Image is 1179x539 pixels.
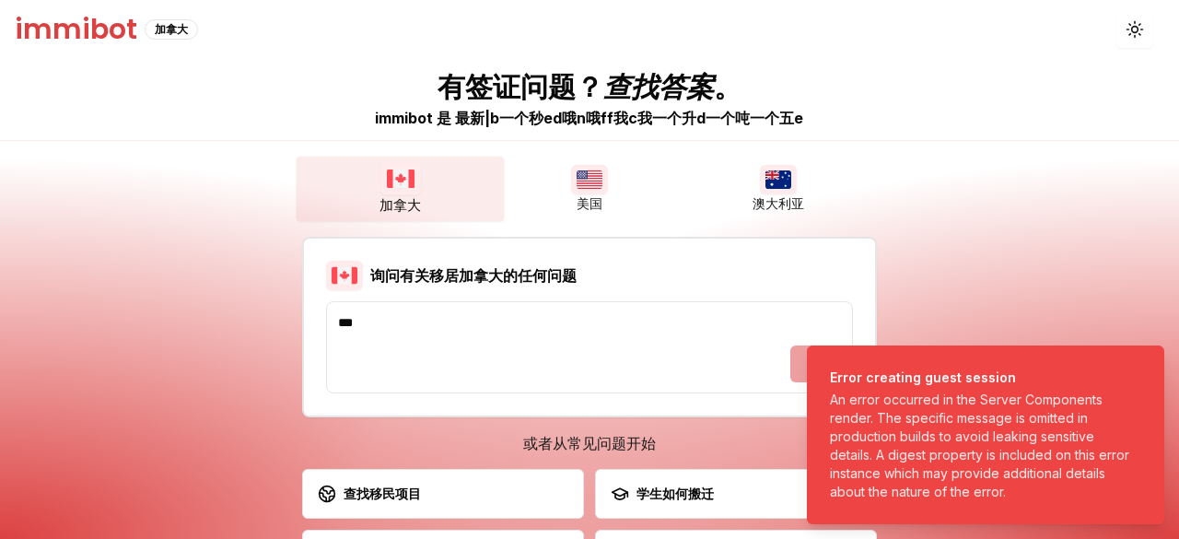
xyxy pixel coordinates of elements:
font: 学生如何搬迁 [636,486,714,501]
font: 查找答案 [603,70,714,103]
font: 。 [714,70,741,103]
img: 澳大利亚国旗 [760,165,797,194]
div: An error occurred in the Server Components render. The specific message is omitted in production ... [830,391,1134,501]
font: c [628,109,637,127]
span: e [455,109,803,127]
font: 秒 [529,109,543,127]
font: f [601,109,607,127]
img: 美国国旗 [571,165,608,194]
font: b [490,109,499,127]
font: 五 [779,109,794,127]
button: 学生如何搬迁 [595,469,877,519]
font: e [543,109,553,127]
font: 加拿大 [155,22,188,36]
font: 美国 [577,195,602,211]
font: 查找移民项目 [344,486,421,501]
font: 有签证问题？ [438,70,603,103]
font: immibot [15,9,137,49]
font: 我 [613,109,628,127]
img: 加拿大国旗 [380,162,421,194]
button: 查找移民项目 [302,469,584,519]
font: n [577,109,586,127]
font: 澳大利亚 [753,195,804,211]
font: 哦 [586,109,601,127]
font: 升 [682,109,696,127]
font: immibot 是 [375,109,451,127]
font: d [696,109,706,127]
font: 哦 [562,109,577,127]
font: d [553,109,562,127]
font: 吨 [735,109,750,127]
font: | [484,109,490,127]
font: 最新 [455,109,484,127]
font: 询问有关移居加拿大的任何问题 [370,266,577,285]
font: 或者从常见问题开始 [523,434,656,452]
font: 一个 [499,109,529,127]
font: 我 [637,109,652,127]
font: 一个 [652,109,682,127]
font: f [607,109,613,127]
img: 加拿大国旗 [326,261,363,290]
font: 一个 [706,109,735,127]
div: Error creating guest session [830,369,1134,387]
font: 加拿大 [379,196,422,214]
font: 一个 [750,109,779,127]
